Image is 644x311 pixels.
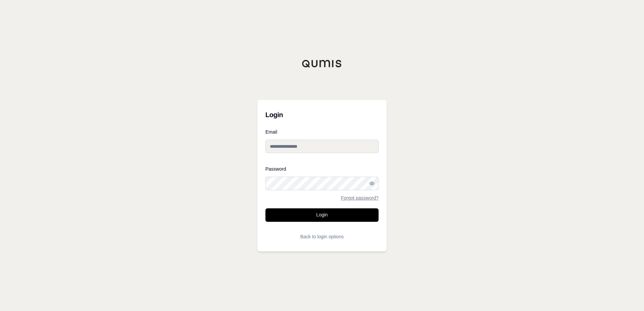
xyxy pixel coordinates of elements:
[341,196,379,200] a: Forgot password?
[265,208,379,222] button: Login
[302,60,342,68] img: Qumis
[265,167,379,171] label: Password
[265,230,379,243] button: Back to login options
[265,108,379,122] h3: Login
[265,130,379,134] label: Email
